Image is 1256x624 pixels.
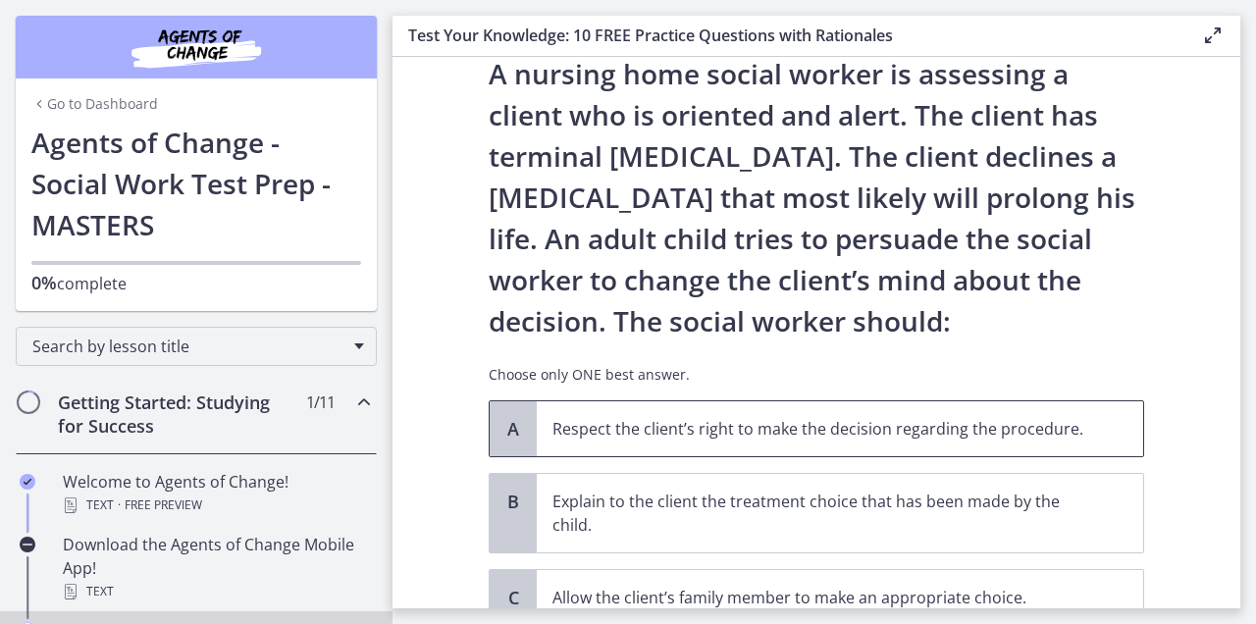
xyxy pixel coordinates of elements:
h2: Getting Started: Studying for Success [58,390,297,438]
div: Search by lesson title [16,327,377,366]
h3: Test Your Knowledge: 10 FREE Practice Questions with Rationales [408,24,1170,47]
span: C [501,586,525,609]
p: Respect the client’s right to make the decision regarding the procedure. [552,417,1088,441]
a: Go to Dashboard [31,94,158,114]
div: Text [63,580,369,603]
span: Free preview [125,494,202,517]
h1: Agents of Change - Social Work Test Prep - MASTERS [31,122,361,245]
span: 1 / 11 [306,390,335,414]
span: B [501,490,525,513]
p: Choose only ONE best answer. [489,365,1144,385]
span: · [118,494,121,517]
span: 0% [31,271,57,294]
div: Download the Agents of Change Mobile App! [63,533,369,603]
p: Explain to the client the treatment choice that has been made by the child. [552,490,1088,537]
p: A nursing home social worker is assessing a client who is oriented and alert. The client has term... [489,53,1144,341]
p: complete [31,271,361,295]
span: Search by lesson title [32,336,344,357]
span: A [501,417,525,441]
div: Welcome to Agents of Change! [63,470,369,517]
i: Completed [20,474,35,490]
div: Text [63,494,369,517]
img: Agents of Change Social Work Test Prep [78,24,314,71]
p: Allow the client’s family member to make an appropriate choice. [552,586,1088,609]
